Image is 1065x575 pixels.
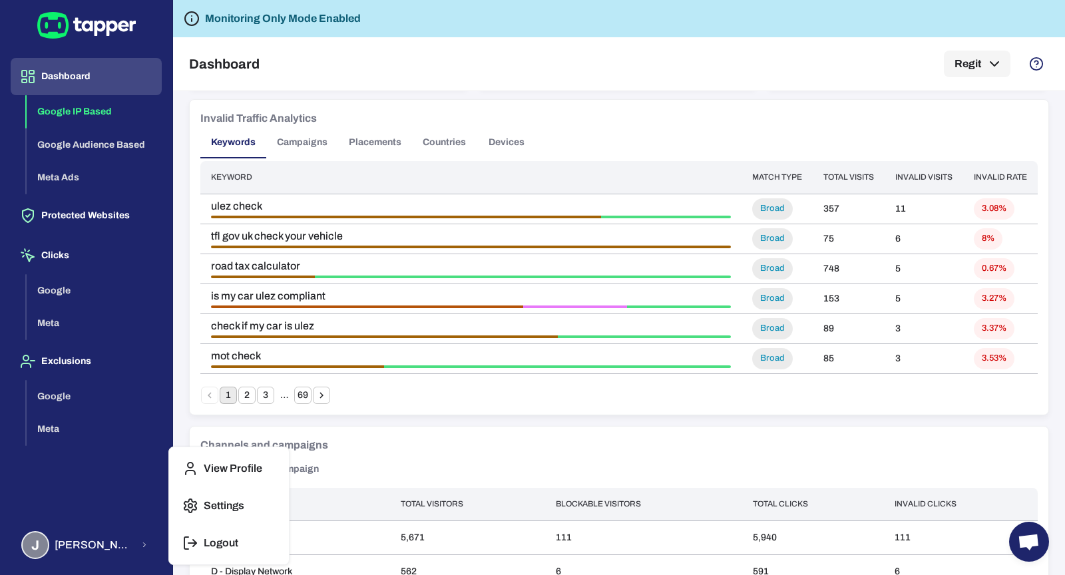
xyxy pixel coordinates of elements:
button: View Profile [174,453,284,484]
div: Open chat [1009,522,1049,562]
p: Logout [204,536,238,550]
p: View Profile [204,462,262,475]
button: Settings [174,490,284,522]
button: Logout [174,527,284,559]
p: Settings [204,499,244,512]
